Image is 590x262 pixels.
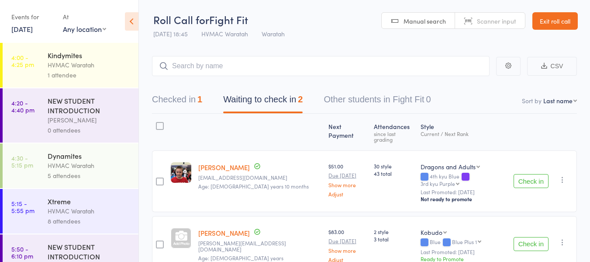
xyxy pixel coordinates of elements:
[198,254,283,262] span: Age: [DEMOGRAPHIC_DATA] years
[421,196,507,203] div: Not ready to promote
[48,161,131,171] div: HVMAC Waratah
[153,29,188,38] span: [DATE] 18:45
[11,154,33,168] time: 4:30 - 5:15 pm
[48,115,131,125] div: [PERSON_NAME]
[325,118,370,147] div: Next Payment
[421,173,507,186] div: 4th kyu Blue
[426,94,431,104] div: 0
[421,228,442,237] div: Kobudo
[48,196,131,206] div: Xtreme
[522,96,542,105] label: Sort by
[48,151,131,161] div: Dynamites
[374,131,414,142] div: since last grading
[421,249,507,255] small: Last Promoted: [DATE]
[11,200,35,214] time: 5:15 - 5:55 pm
[198,228,250,238] a: [PERSON_NAME]
[198,163,250,172] a: [PERSON_NAME]
[201,29,248,38] span: HVMAC Waratah
[404,17,446,25] span: Manual search
[328,191,367,197] a: Adjust
[3,189,138,234] a: 5:15 -5:55 pmXtremeHVMAC Waratah8 attendees
[477,17,516,25] span: Scanner input
[198,240,321,253] small: j.dubery@bigpond.com
[298,94,303,104] div: 2
[328,248,367,253] a: Show more
[11,245,33,259] time: 5:50 - 6:10 pm
[63,10,106,24] div: At
[152,56,490,76] input: Search by name
[324,90,431,113] button: Other students in Fight Fit0
[198,175,321,181] small: ambernaught@hotmail.com
[514,237,549,251] button: Check in
[48,70,131,80] div: 1 attendee
[421,189,507,195] small: Last Promoted: [DATE]
[452,239,477,245] div: Blue Plus 1
[527,57,577,76] button: CSV
[514,174,549,188] button: Check in
[421,239,507,246] div: Blue
[223,90,303,113] button: Waiting to check in2
[328,238,367,244] small: Due [DATE]
[421,181,455,186] div: 3rd kyu Purple
[374,228,414,235] span: 2 style
[3,143,138,188] a: 4:30 -5:15 pmDynamitesHVMAC Waratah5 attendees
[48,216,131,226] div: 8 attendees
[374,170,414,177] span: 43 total
[48,60,131,70] div: HVMAC Waratah
[197,94,202,104] div: 1
[48,96,131,115] div: NEW STUDENT INTRODUCTION
[48,242,131,261] div: NEW STUDENT INTRODUCTION
[11,10,54,24] div: Events for
[63,24,106,34] div: Any location
[543,96,573,105] div: Last name
[374,235,414,243] span: 3 total
[532,12,578,30] a: Exit roll call
[48,125,131,135] div: 0 attendees
[152,90,202,113] button: Checked in1
[11,99,35,113] time: 4:20 - 4:40 pm
[48,171,131,181] div: 5 attendees
[209,12,248,27] span: Fight Fit
[3,88,138,143] a: 4:20 -4:40 pmNEW STUDENT INTRODUCTION[PERSON_NAME]0 attendees
[370,118,417,147] div: Atten­dances
[328,162,367,197] div: $51.00
[48,50,131,60] div: Kindymites
[171,162,191,183] img: image1675468515.png
[3,43,138,87] a: 4:00 -4:25 pmKindymitesHVMAC Waratah1 attendee
[328,182,367,188] a: Show more
[421,131,507,136] div: Current / Next Rank
[421,162,476,171] div: Dragons and Adults
[11,24,33,34] a: [DATE]
[48,206,131,216] div: HVMAC Waratah
[417,118,510,147] div: Style
[153,12,209,27] span: Roll Call for
[11,54,34,68] time: 4:00 - 4:25 pm
[262,29,285,38] span: Waratah
[198,182,309,190] span: Age: [DEMOGRAPHIC_DATA] years 10 months
[374,162,414,170] span: 30 style
[328,172,367,178] small: Due [DATE]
